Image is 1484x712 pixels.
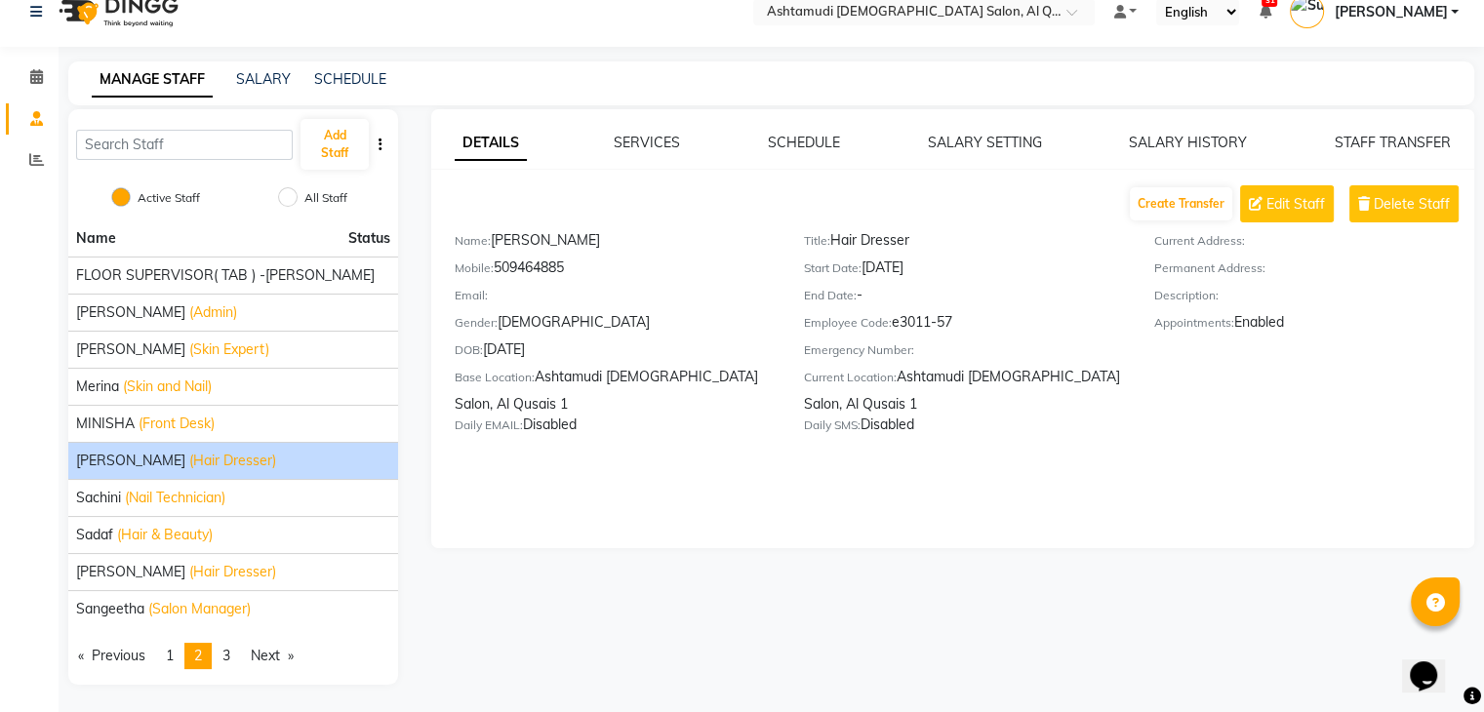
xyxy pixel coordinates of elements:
label: Name: [455,232,491,250]
label: All Staff [304,189,347,207]
a: SCHEDULE [314,70,386,88]
label: Daily SMS: [804,416,861,434]
div: Ashtamudi [DEMOGRAPHIC_DATA] Salon, Al Qusais 1 [455,367,775,415]
label: Title: [804,232,830,250]
span: Status [348,228,390,249]
a: 31 [1259,3,1270,20]
label: Permanent Address: [1154,259,1265,277]
span: (Hair Dresser) [189,451,276,471]
span: [PERSON_NAME] [1334,2,1447,22]
span: (Admin) [189,302,237,323]
label: Start Date: [804,259,862,277]
span: (Salon Manager) [148,599,251,619]
button: Edit Staff [1240,185,1334,222]
a: SALARY [236,70,291,88]
button: Delete Staff [1349,185,1459,222]
span: Sangeetha [76,599,144,619]
span: (Skin Expert) [189,339,269,360]
span: [PERSON_NAME] [76,562,185,582]
button: Create Transfer [1130,187,1232,220]
iframe: chat widget [1402,634,1464,692]
label: Mobile: [455,259,494,277]
span: MINISHA [76,414,135,434]
div: 509464885 [455,257,775,285]
a: Previous [68,643,155,669]
span: [PERSON_NAME] [76,339,185,360]
label: DOB: [455,341,483,359]
button: Add Staff [301,119,368,170]
span: Edit Staff [1266,194,1325,215]
a: SALARY SETTING [928,134,1042,151]
div: - [804,285,1124,312]
div: Disabled [455,415,775,442]
label: Daily EMAIL: [455,416,523,434]
span: 1 [166,647,174,664]
a: SERVICES [614,134,680,151]
span: (Skin and Nail) [123,376,212,397]
div: [DATE] [804,257,1124,285]
span: 3 [222,647,230,664]
label: Current Address: [1154,232,1245,250]
div: e3011-57 [804,312,1124,339]
label: Emergency Number: [804,341,914,359]
span: (Nail Technician) [125,488,225,508]
span: Delete Staff [1374,194,1450,215]
a: MANAGE STAFF [92,62,213,98]
label: Current Location: [804,369,897,386]
span: 2 [194,647,202,664]
label: Employee Code: [804,314,892,332]
span: Sachini [76,488,121,508]
input: Search Staff [76,130,293,160]
a: Next [241,643,303,669]
a: STAFF TRANSFER [1335,134,1451,151]
span: (Hair & Beauty) [117,525,213,545]
label: Base Location: [455,369,535,386]
span: [PERSON_NAME] [76,302,185,323]
div: Disabled [804,415,1124,442]
a: SCHEDULE [768,134,840,151]
span: (Hair Dresser) [189,562,276,582]
span: FLOOR SUPERVISOR( TAB ) -[PERSON_NAME] [76,265,375,286]
div: Hair Dresser [804,230,1124,257]
div: Ashtamudi [DEMOGRAPHIC_DATA] Salon, Al Qusais 1 [804,367,1124,415]
div: [PERSON_NAME] [455,230,775,257]
label: Email: [455,287,488,304]
span: Name [76,229,116,247]
span: Merina [76,376,119,397]
label: Gender: [455,314,498,332]
div: [DEMOGRAPHIC_DATA] [455,312,775,339]
nav: Pagination [68,643,398,669]
div: [DATE] [455,339,775,367]
div: Enabled [1154,312,1474,339]
span: [PERSON_NAME] [76,451,185,471]
span: Sadaf [76,525,113,545]
a: DETAILS [455,126,527,161]
label: Description: [1154,287,1219,304]
span: (Front Desk) [139,414,215,434]
label: Active Staff [138,189,200,207]
label: Appointments: [1154,314,1234,332]
label: End Date: [804,287,857,304]
a: SALARY HISTORY [1129,134,1247,151]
